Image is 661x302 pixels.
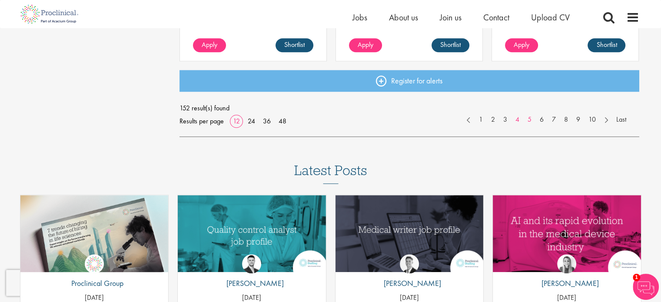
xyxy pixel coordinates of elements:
a: Proclinical Group Proclinical Group [65,254,123,293]
a: 7 [548,115,560,125]
span: 1 [633,274,640,281]
img: Proclinical: Life sciences hiring trends report 2025 [20,195,169,279]
img: Hannah Burke [557,254,576,273]
a: 36 [260,116,274,126]
img: AI and Its Impact on the Medical Device Industry | Proclinical [493,195,641,272]
a: Shortlist [588,38,625,52]
a: Link to a post [493,195,641,272]
a: Joshua Godden [PERSON_NAME] [220,254,284,293]
a: 5 [523,115,536,125]
h3: Latest Posts [294,163,367,184]
a: 6 [535,115,548,125]
a: 3 [499,115,512,125]
span: Apply [202,40,217,49]
a: Shortlist [276,38,313,52]
p: [PERSON_NAME] [377,278,441,289]
a: Link to a post [178,195,326,272]
a: 9 [572,115,585,125]
img: Chatbot [633,274,659,300]
img: Medical writer job profile [335,195,484,272]
a: Apply [193,38,226,52]
a: Link to a post [20,195,169,272]
a: 12 [230,116,243,126]
span: 152 result(s) found [179,102,639,115]
a: Last [612,115,631,125]
a: Apply [349,38,382,52]
a: Apply [505,38,538,52]
iframe: reCAPTCHA [6,270,117,296]
a: 8 [560,115,572,125]
a: 10 [584,115,600,125]
a: About us [389,12,418,23]
img: quality control analyst job profile [178,195,326,272]
a: Shortlist [432,38,469,52]
img: Proclinical Group [85,254,104,273]
a: Upload CV [531,12,570,23]
a: George Watson [PERSON_NAME] [377,254,441,293]
a: Link to a post [335,195,484,272]
img: George Watson [400,254,419,273]
a: Contact [483,12,509,23]
a: Jobs [352,12,367,23]
a: Hannah Burke [PERSON_NAME] [535,254,599,293]
a: 48 [276,116,289,126]
span: Results per page [179,115,224,128]
img: Joshua Godden [242,254,261,273]
p: [PERSON_NAME] [535,278,599,289]
a: 4 [511,115,524,125]
a: 1 [475,115,487,125]
span: Apply [514,40,529,49]
a: Join us [440,12,462,23]
a: 2 [487,115,499,125]
p: [PERSON_NAME] [220,278,284,289]
a: 24 [245,116,258,126]
a: Register for alerts [179,70,639,92]
p: Proclinical Group [65,278,123,289]
span: Apply [358,40,373,49]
